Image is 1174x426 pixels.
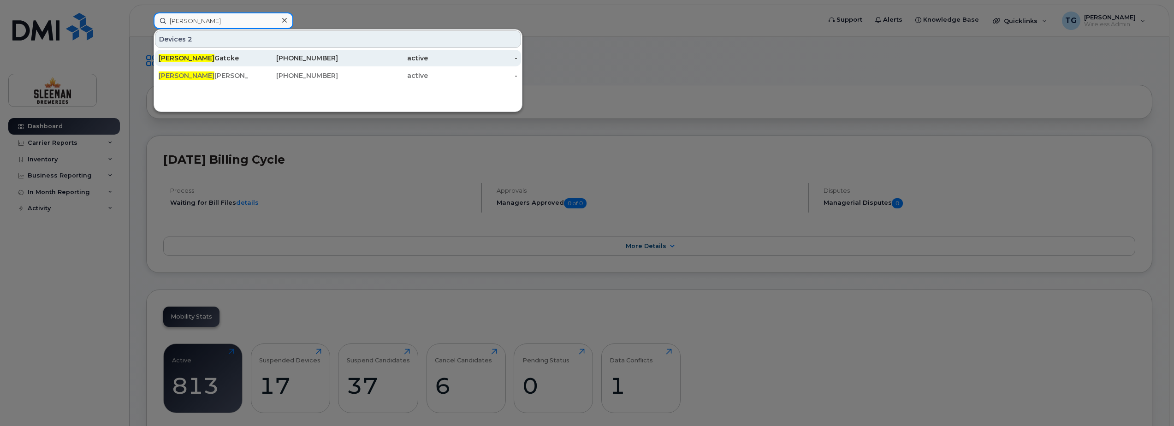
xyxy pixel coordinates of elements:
div: [PHONE_NUMBER] [249,53,338,63]
div: Gatcke [159,53,249,63]
div: active [338,53,428,63]
span: [PERSON_NAME] [159,71,214,80]
div: Devices [155,30,521,48]
div: - [428,53,518,63]
div: [PHONE_NUMBER] [249,71,338,80]
div: - [428,71,518,80]
div: [PERSON_NAME] [159,71,249,80]
span: 2 [188,35,192,44]
div: active [338,71,428,80]
a: [PERSON_NAME]Gatcke[PHONE_NUMBER]active- [155,50,521,66]
a: [PERSON_NAME][PERSON_NAME][PHONE_NUMBER]active- [155,67,521,84]
span: [PERSON_NAME] [159,54,214,62]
